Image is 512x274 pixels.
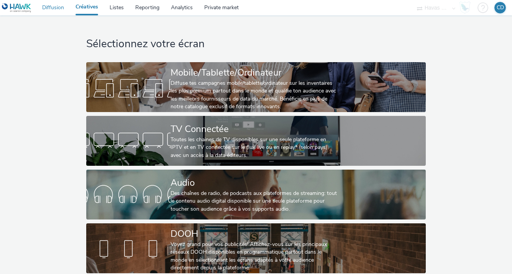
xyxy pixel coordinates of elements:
div: Diffuse tes campagnes mobile/tablette/ordinateur sur les inventaires les plus premium partout dan... [171,79,339,111]
div: Toutes les chaines de TV disponibles sur une seule plateforme en IPTV et en TV connectée sur le f... [171,136,339,159]
a: Mobile/Tablette/OrdinateurDiffuse tes campagnes mobile/tablette/ordinateur sur les inventaires le... [86,62,426,112]
a: TV ConnectéeToutes les chaines de TV disponibles sur une seule plateforme en IPTV et en TV connec... [86,116,426,166]
a: Hawk Academy [459,2,474,14]
img: Hawk Academy [459,2,471,14]
a: DOOHVoyez grand pour vos publicités! Affichez-vous sur les principaux réseaux DOOH disponibles en... [86,223,426,273]
div: TV Connectée [171,122,339,136]
div: Audio [171,176,339,190]
div: DOOH [171,227,339,241]
div: Mobile/Tablette/Ordinateur [171,66,339,79]
h1: Sélectionnez votre écran [86,37,426,51]
img: undefined Logo [2,3,31,13]
a: AudioDes chaînes de radio, de podcasts aux plateformes de streaming: tout le contenu audio digita... [86,170,426,220]
div: Voyez grand pour vos publicités! Affichez-vous sur les principaux réseaux DOOH disponibles en pro... [171,241,339,272]
div: Des chaînes de radio, de podcasts aux plateformes de streaming: tout le contenu audio digital dis... [171,190,339,213]
div: CD [497,2,504,13]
